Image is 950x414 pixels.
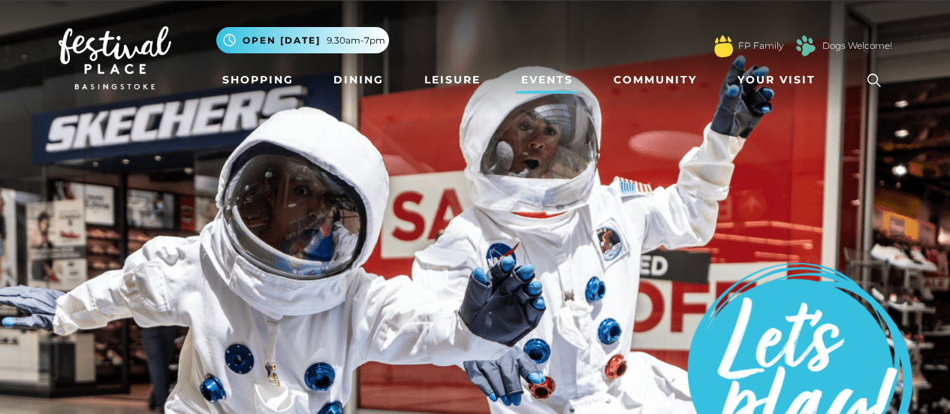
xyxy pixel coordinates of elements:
span: Your Visit [737,72,816,88]
a: Leisure [418,66,487,94]
img: Festival Place Logo [59,26,171,89]
a: Your Visit [731,66,829,94]
a: Community [608,66,703,94]
a: Dining [327,66,390,94]
a: Shopping [216,66,300,94]
a: Events [515,66,579,94]
span: Open [DATE] [243,34,321,47]
span: 9.30am-7pm [327,34,385,47]
a: FP Family [738,39,783,53]
button: Open [DATE] 9.30am-7pm [216,27,389,53]
a: Dogs Welcome! [822,39,892,53]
